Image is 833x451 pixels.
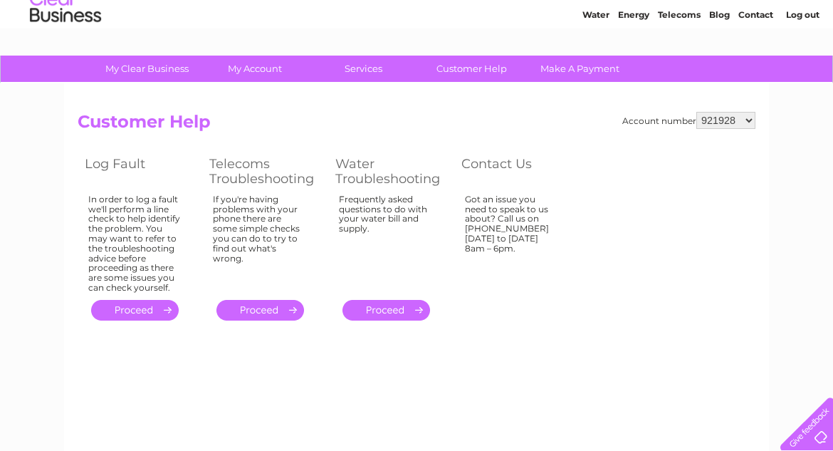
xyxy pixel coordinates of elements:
[465,195,557,287] div: Got an issue you need to speak to us about? Call us on [PHONE_NUMBER] [DATE] to [DATE] 8am – 6pm.
[521,56,639,82] a: Make A Payment
[738,61,773,71] a: Contact
[91,300,179,321] a: .
[78,112,755,139] h2: Customer Help
[305,56,422,82] a: Services
[342,300,430,321] a: .
[197,56,314,82] a: My Account
[709,61,730,71] a: Blog
[658,61,701,71] a: Telecoms
[81,8,754,69] div: Clear Business is a trading name of Verastar Limited (registered in [GEOGRAPHIC_DATA] No. 3667643...
[565,7,663,25] a: 0333 014 3131
[622,112,755,129] div: Account number
[88,195,181,293] div: In order to log a fault we'll perform a line check to help identify the problem. You may want to ...
[88,56,206,82] a: My Clear Business
[213,195,307,287] div: If you're having problems with your phone there are some simple checks you can do to try to find ...
[339,195,433,287] div: Frequently asked questions to do with your water bill and supply.
[216,300,304,321] a: .
[786,61,819,71] a: Log out
[29,37,102,81] img: logo.png
[413,56,530,82] a: Customer Help
[582,61,609,71] a: Water
[202,152,328,190] th: Telecoms Troubleshooting
[618,61,649,71] a: Energy
[454,152,579,190] th: Contact Us
[328,152,454,190] th: Water Troubleshooting
[78,152,202,190] th: Log Fault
